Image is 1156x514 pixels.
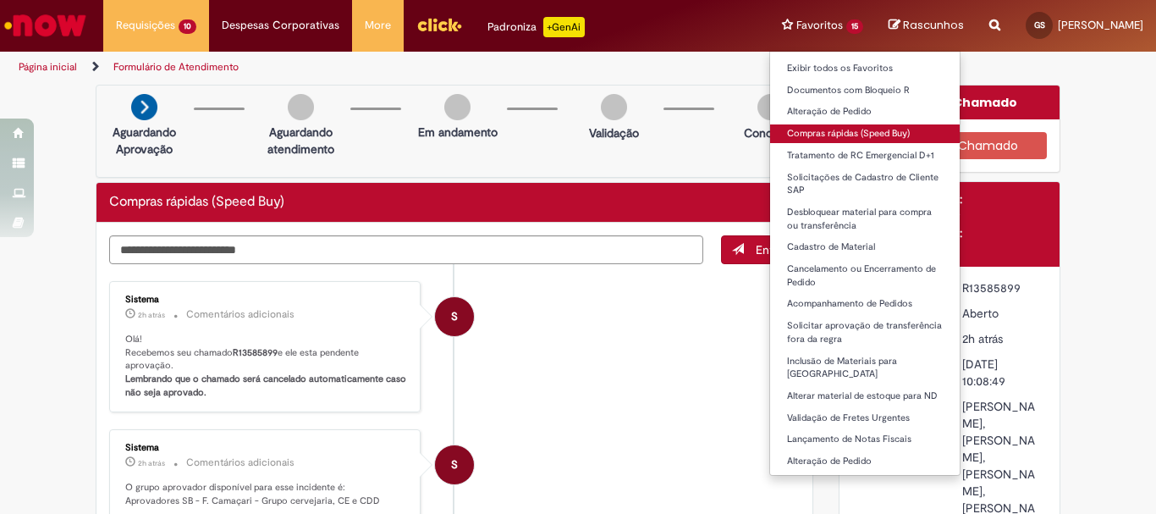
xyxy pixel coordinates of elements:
[769,51,961,476] ul: Favoritos
[903,17,964,33] span: Rascunhos
[756,242,789,257] span: Enviar
[770,59,960,78] a: Exibir todos os Favoritos
[770,146,960,165] a: Tratamento de RC Emergencial D+1
[962,331,1003,346] span: 2h atrás
[113,60,239,74] a: Formulário de Atendimento
[125,333,407,400] p: Olá! Recebemos seu chamado e ele esta pendente aprovação.
[770,317,960,348] a: Solicitar aprovação de transferência fora da regra
[770,124,960,143] a: Compras rápidas (Speed Buy)
[109,235,703,264] textarea: Digite sua mensagem aqui...
[103,124,185,158] p: Aguardando Aprovação
[796,17,843,34] span: Favoritos
[770,203,960,235] a: Desbloquear material para compra ou transferência
[179,19,196,34] span: 10
[131,94,157,120] img: arrow-next.png
[365,17,391,34] span: More
[2,8,89,42] img: ServiceNow
[601,94,627,120] img: img-circle-grey.png
[233,346,278,359] b: R13585899
[757,94,784,120] img: img-circle-grey.png
[19,60,77,74] a: Página inicial
[435,445,474,484] div: System
[125,373,409,399] b: Lembrando que o chamado será cancelado automaticamente caso não seja aprovado.
[125,295,407,305] div: Sistema
[721,235,800,264] button: Enviar
[416,12,462,37] img: click_logo_yellow_360x200.png
[962,305,1041,322] div: Aberto
[138,310,165,320] span: 2h atrás
[744,124,798,141] p: Concluído
[138,458,165,468] time: 01/10/2025 13:08:59
[186,456,295,470] small: Comentários adicionais
[770,409,960,428] a: Validação de Fretes Urgentes
[125,481,407,507] p: O grupo aprovador disponível para esse incidente é: Aprovadores SB - F. Camaçari - Grupo cervejar...
[889,18,964,34] a: Rascunhos
[116,17,175,34] span: Requisições
[770,260,960,291] a: Cancelamento ou Encerramento de Pedido
[770,430,960,449] a: Lançamento de Notas Fiscais
[770,295,960,313] a: Acompanhamento de Pedidos
[435,297,474,336] div: System
[770,102,960,121] a: Alteração de Pedido
[451,445,458,485] span: S
[962,330,1041,347] div: 01/10/2025 13:08:49
[13,52,758,83] ul: Trilhas de página
[487,17,585,37] div: Padroniza
[962,356,1041,390] div: [DATE] 10:08:49
[260,124,342,158] p: Aguardando atendimento
[138,310,165,320] time: 01/10/2025 13:09:01
[125,443,407,453] div: Sistema
[451,296,458,337] span: S
[222,17,339,34] span: Despesas Corporativas
[770,387,960,406] a: Alterar material de estoque para ND
[962,331,1003,346] time: 01/10/2025 13:08:49
[444,94,471,120] img: img-circle-grey.png
[770,81,960,100] a: Documentos com Bloqueio R
[109,195,284,210] h2: Compras rápidas (Speed Buy) Histórico de tíquete
[589,124,639,141] p: Validação
[770,238,960,257] a: Cadastro de Material
[1058,18,1143,32] span: [PERSON_NAME]
[1034,19,1045,30] span: GS
[962,279,1041,296] div: R13585899
[846,19,863,34] span: 15
[770,452,960,471] a: Alteração de Pedido
[770,169,960,200] a: Solicitações de Cadastro de Cliente SAP
[418,124,498,141] p: Em andamento
[770,352,960,384] a: Inclusão de Materiais para [GEOGRAPHIC_DATA]
[288,94,314,120] img: img-circle-grey.png
[543,17,585,37] p: +GenAi
[138,458,165,468] span: 2h atrás
[186,307,295,322] small: Comentários adicionais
